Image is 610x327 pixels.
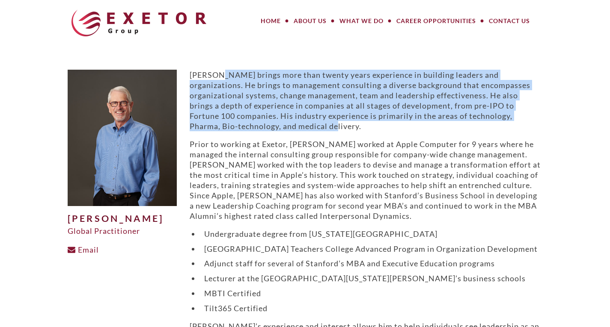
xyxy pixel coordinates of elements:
img: The Exetor Group [71,10,206,36]
p: [PERSON_NAME] brings more than twenty years experience in building leaders and organizations. He ... [190,70,543,131]
li: [GEOGRAPHIC_DATA] Teachers College Advanced Program in Organization Development [200,244,543,254]
a: Email [68,245,99,254]
li: Adjunct staff for several of Stanford’s MBA and Executive Education programs [200,258,543,268]
li: Undergraduate degree from [US_STATE][GEOGRAPHIC_DATA] [200,229,543,239]
h1: [PERSON_NAME] [68,214,177,224]
a: About Us [287,12,333,29]
a: Career Opportunities [390,12,482,29]
img: George-Clark-1-500x625.jpg [68,70,177,206]
a: Contact Us [482,12,536,29]
li: Tilt365 Certified [200,303,543,313]
a: What We Do [333,12,390,29]
div: Global Practitioner [68,226,177,236]
li: Lecturer at the [GEOGRAPHIC_DATA][US_STATE][PERSON_NAME]’s business schools [200,273,543,283]
p: Prior to working at Exetor, [PERSON_NAME] worked at Apple Computer for 9 years where he managed t... [190,139,543,221]
a: Home [254,12,287,29]
li: MBTI Certified [200,288,543,298]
